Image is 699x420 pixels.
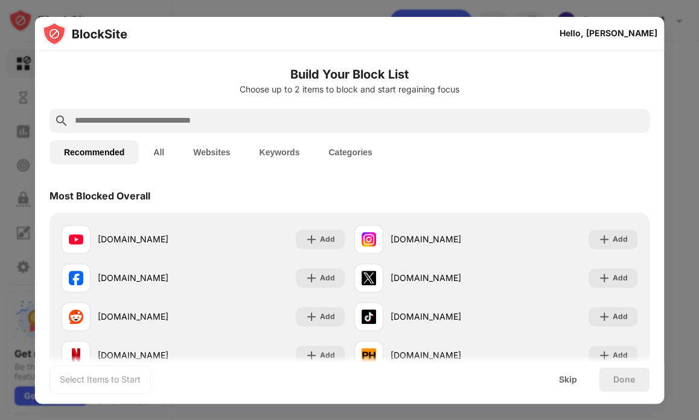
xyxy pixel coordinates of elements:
img: favicons [362,271,376,285]
div: Add [613,233,628,245]
div: [DOMAIN_NAME] [391,310,496,323]
div: Select Items to Start [60,373,141,386]
div: Add [320,311,335,323]
div: [DOMAIN_NAME] [391,349,496,361]
div: Add [613,311,628,323]
h6: Build Your Block List [49,65,650,83]
div: [DOMAIN_NAME] [98,271,203,284]
div: [DOMAIN_NAME] [98,233,203,245]
div: Choose up to 2 items to block and start regaining focus [49,85,650,94]
div: Add [320,233,335,245]
button: Categories [314,140,386,164]
div: Done [613,375,635,384]
div: Hello, [PERSON_NAME] [560,28,657,38]
div: [DOMAIN_NAME] [391,271,496,284]
img: favicons [362,309,376,324]
div: Add [320,272,335,284]
div: Most Blocked Overall [49,190,150,202]
div: [DOMAIN_NAME] [98,310,203,323]
img: favicons [362,348,376,363]
button: Websites [179,140,244,164]
img: favicons [69,348,83,363]
div: Skip [559,375,577,384]
img: search.svg [54,114,69,128]
img: favicons [362,232,376,247]
button: Keywords [244,140,314,164]
img: favicons [69,309,83,324]
div: Add [320,349,335,361]
div: [DOMAIN_NAME] [391,233,496,245]
img: logo-blocksite.svg [42,22,127,46]
img: favicons [69,232,83,247]
div: Add [613,349,628,361]
img: favicons [69,271,83,285]
button: All [139,140,179,164]
div: [DOMAIN_NAME] [98,349,203,361]
div: Add [613,272,628,284]
button: Recommended [49,140,139,164]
